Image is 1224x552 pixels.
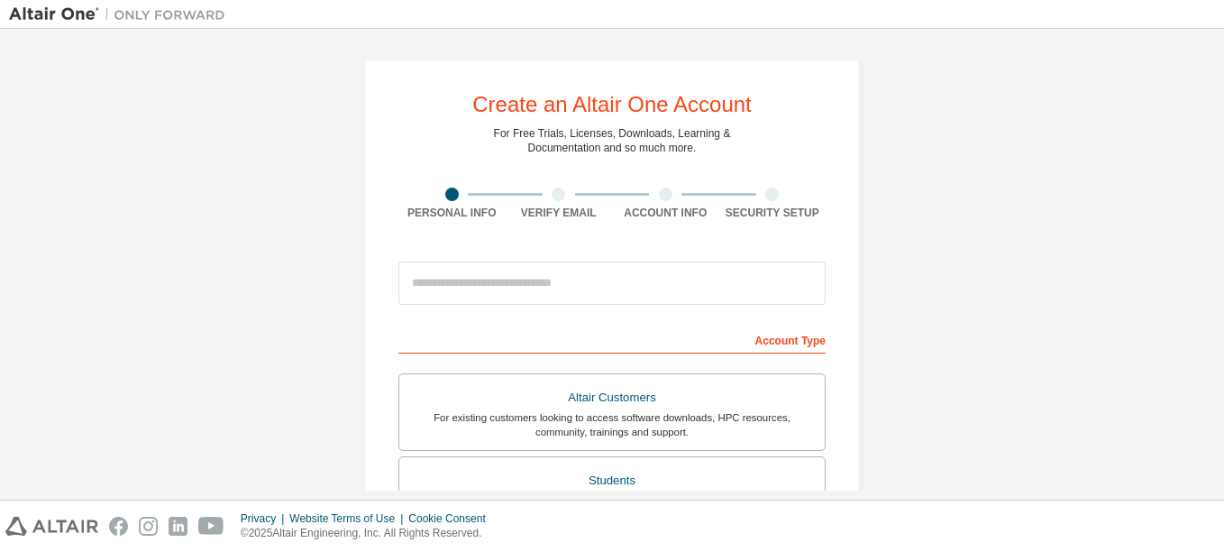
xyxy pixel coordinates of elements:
[169,517,187,536] img: linkedin.svg
[5,517,98,536] img: altair_logo.svg
[719,206,827,220] div: Security Setup
[398,206,506,220] div: Personal Info
[472,94,752,115] div: Create an Altair One Account
[398,325,826,354] div: Account Type
[198,517,224,536] img: youtube.svg
[410,385,814,410] div: Altair Customers
[408,511,496,526] div: Cookie Consent
[506,206,613,220] div: Verify Email
[241,526,497,541] p: © 2025 Altair Engineering, Inc. All Rights Reserved.
[612,206,719,220] div: Account Info
[494,126,731,155] div: For Free Trials, Licenses, Downloads, Learning & Documentation and so much more.
[139,517,158,536] img: instagram.svg
[241,511,289,526] div: Privacy
[109,517,128,536] img: facebook.svg
[289,511,408,526] div: Website Terms of Use
[9,5,234,23] img: Altair One
[410,468,814,493] div: Students
[410,410,814,439] div: For existing customers looking to access software downloads, HPC resources, community, trainings ...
